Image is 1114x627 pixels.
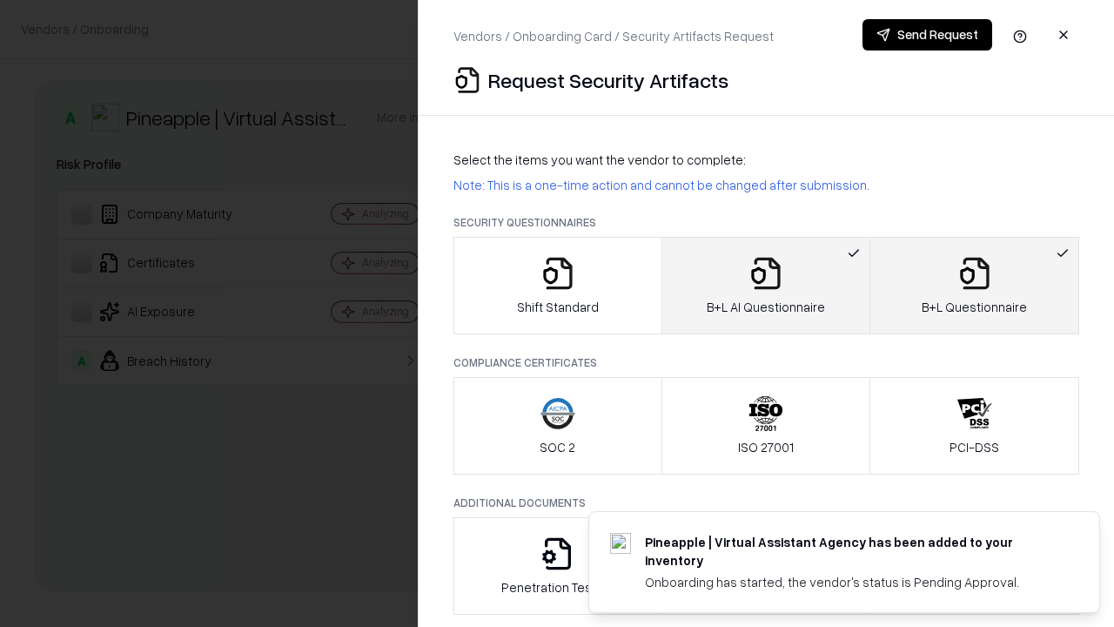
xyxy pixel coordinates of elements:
p: Note: This is a one-time action and cannot be changed after submission. [453,176,1079,194]
p: PCI-DSS [950,438,999,456]
p: Penetration Testing [501,578,614,597]
p: Request Security Artifacts [488,66,728,94]
button: B+L AI Questionnaire [661,237,871,334]
button: Shift Standard [453,237,662,334]
p: B+L Questionnaire [922,298,1027,316]
button: Send Request [862,19,992,51]
div: Pineapple | Virtual Assistant Agency has been added to your inventory [645,533,1057,570]
button: Penetration Testing [453,517,662,615]
p: Vendors / Onboarding Card / Security Artifacts Request [453,27,774,45]
img: trypineapple.com [610,533,631,554]
button: SOC 2 [453,377,662,475]
p: SOC 2 [540,438,575,456]
p: B+L AI Questionnaire [707,298,825,316]
p: Select the items you want the vendor to complete: [453,151,1079,169]
button: ISO 27001 [661,377,871,475]
p: ISO 27001 [738,438,794,456]
div: Onboarding has started, the vendor's status is Pending Approval. [645,573,1057,591]
button: B+L Questionnaire [869,237,1079,334]
p: Security Questionnaires [453,215,1079,230]
p: Shift Standard [517,298,599,316]
p: Additional Documents [453,496,1079,510]
p: Compliance Certificates [453,355,1079,370]
button: PCI-DSS [869,377,1079,475]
